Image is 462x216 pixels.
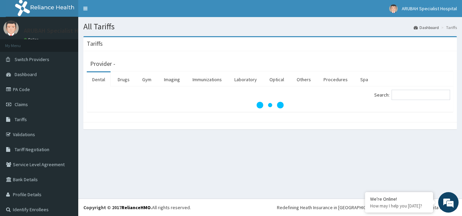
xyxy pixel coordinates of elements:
img: User Image [389,4,398,13]
li: Tariffs [440,25,457,30]
input: Search: [392,90,450,100]
a: Laboratory [229,72,262,87]
label: Search: [374,90,450,100]
a: Gym [137,72,157,87]
a: Optical [264,72,290,87]
a: Dental [87,72,111,87]
a: Others [291,72,316,87]
span: ARUBAH Specialist Hospital [402,5,457,12]
span: Tariff Negotiation [15,146,49,153]
span: Claims [15,101,28,107]
a: RelianceHMO [121,204,151,211]
a: Imaging [159,72,185,87]
a: Spa [355,72,374,87]
a: Drugs [112,72,135,87]
h1: All Tariffs [83,22,457,31]
span: Tariffs [15,116,27,123]
a: Immunizations [187,72,227,87]
h3: Provider - [90,61,115,67]
div: Redefining Heath Insurance in [GEOGRAPHIC_DATA] using Telemedicine and Data Science! [277,204,457,211]
strong: Copyright © 2017 . [83,204,152,211]
a: Online [24,37,40,42]
h3: Tariffs [87,41,103,47]
svg: audio-loading [257,91,284,119]
span: Switch Providers [15,56,49,62]
p: ARUBAH Specialist Hospital [24,28,97,34]
p: How may I help you today? [370,203,428,209]
div: We're Online! [370,196,428,202]
footer: All rights reserved. [78,199,462,216]
a: Procedures [318,72,353,87]
a: Dashboard [414,25,439,30]
span: Dashboard [15,71,37,77]
img: User Image [3,20,19,36]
